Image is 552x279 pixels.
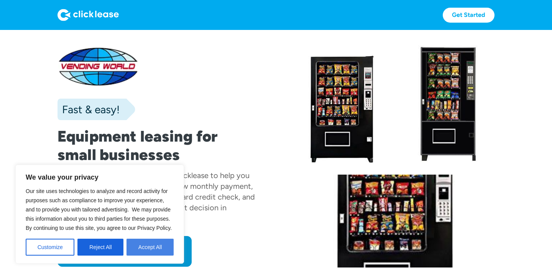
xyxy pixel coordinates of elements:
h1: Equipment leasing for small businesses [58,127,256,164]
button: Customize [26,239,74,256]
a: Get Started [443,8,495,23]
span: Our site uses technologies to analyze and record activity for purposes such as compliance to impr... [26,188,172,231]
div: We value your privacy [15,165,184,264]
img: Logo [58,9,119,21]
div: Fast & easy! [58,102,120,117]
button: Accept All [127,239,174,256]
button: Reject All [77,239,123,256]
p: We value your privacy [26,173,174,182]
